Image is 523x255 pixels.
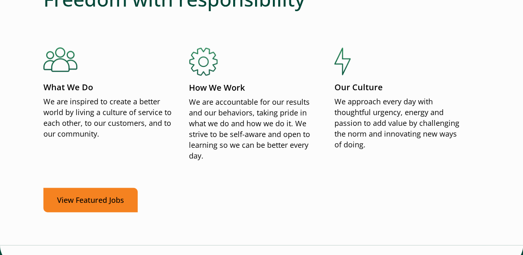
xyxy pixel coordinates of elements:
[43,82,172,94] p: What We Do
[189,82,318,94] p: How We Work
[189,97,318,161] p: We are accountable for our results and our behaviors, taking pride in what we do and how we do it...
[334,48,351,75] img: Our Culture
[334,96,463,150] p: We approach every day with thoughtful urgency, energy and passion to add value by challenging the...
[43,96,172,140] p: We are inspired to create a better world by living a culture of service to each other, to our cus...
[189,48,217,76] img: How We Work
[43,48,77,72] img: What We Do
[43,188,138,212] a: View Featured Jobs
[334,82,463,94] p: Our Culture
